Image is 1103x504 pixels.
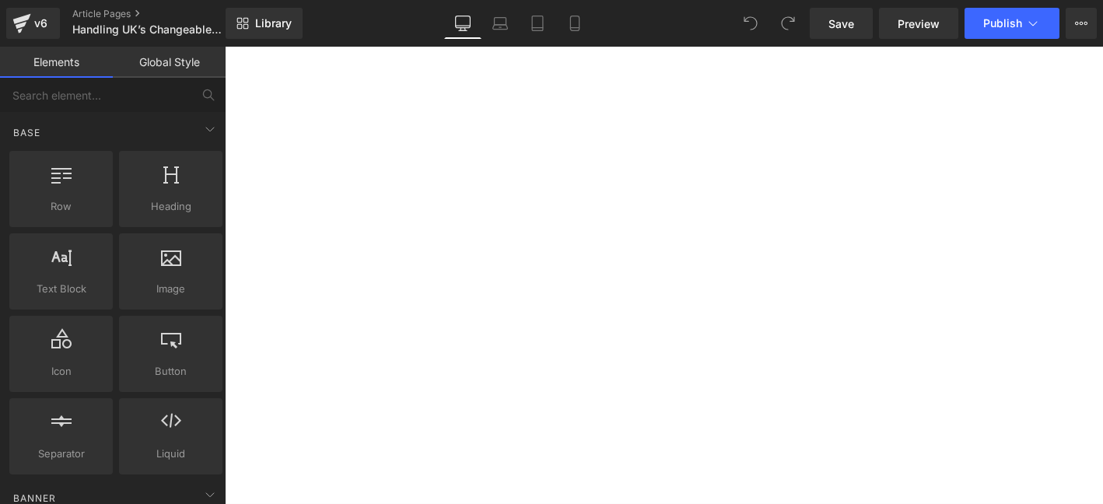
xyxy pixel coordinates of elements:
[124,198,218,215] span: Heading
[14,281,108,297] span: Text Block
[31,13,51,33] div: v6
[735,8,766,39] button: Undo
[6,8,60,39] a: v6
[828,16,854,32] span: Save
[444,8,481,39] a: Desktop
[898,16,940,32] span: Preview
[1066,8,1097,39] button: More
[124,363,218,380] span: Button
[481,8,519,39] a: Laptop
[519,8,556,39] a: Tablet
[983,17,1022,30] span: Publish
[14,198,108,215] span: Row
[14,446,108,462] span: Separator
[124,281,218,297] span: Image
[14,363,108,380] span: Icon
[12,125,42,140] span: Base
[879,8,958,39] a: Preview
[113,47,226,78] a: Global Style
[226,8,303,39] a: New Library
[124,446,218,462] span: Liquid
[72,23,222,36] span: Handling UK’s Changeable Weather: Durability Tests of Solar 4G Surveillance Cameras
[772,8,804,39] button: Redo
[255,16,292,30] span: Library
[965,8,1059,39] button: Publish
[72,8,251,20] a: Article Pages
[556,8,594,39] a: Mobile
